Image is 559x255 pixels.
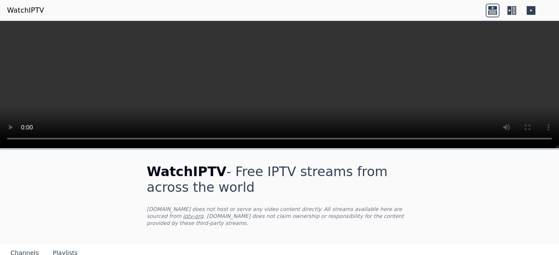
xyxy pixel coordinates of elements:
[7,5,44,16] a: WatchIPTV
[147,206,412,227] p: [DOMAIN_NAME] does not host or serve any video content directly. All streams available here are s...
[147,164,227,179] span: WatchIPTV
[183,213,204,219] a: iptv-org
[147,164,412,195] h1: - Free IPTV streams from across the world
